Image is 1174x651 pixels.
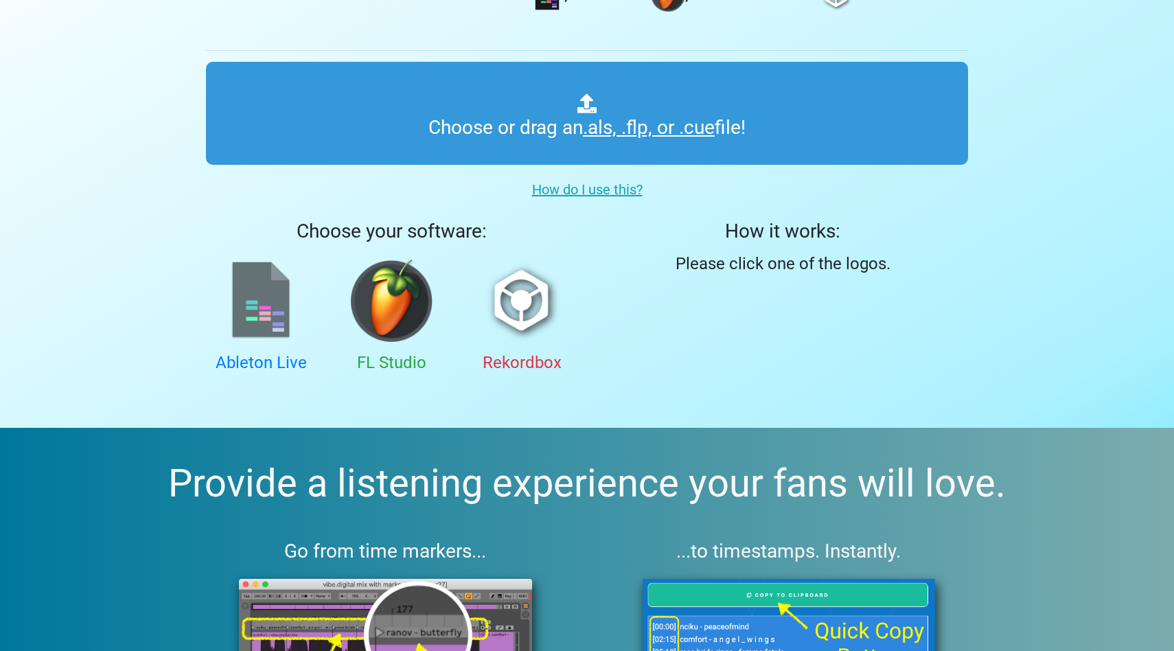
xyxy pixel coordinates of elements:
h3: Choose your software: [206,220,577,243]
h4: Rekordbox [467,353,577,373]
h4: FL Studio [336,353,446,373]
img: rb.png [481,260,563,342]
h4: Please click one of the logos. [597,254,968,274]
h2: Provide a listening experience your fans will love. [33,461,1141,507]
h3: ...to timestamps. Instantly. [610,540,969,563]
img: fl.png [350,260,433,342]
h3: Go from time markers... [206,540,565,563]
img: ableton.png [220,260,302,342]
h3: How it works: [597,220,968,243]
h4: Ableton Live [206,353,316,373]
u: How do I use this? [532,181,643,198]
